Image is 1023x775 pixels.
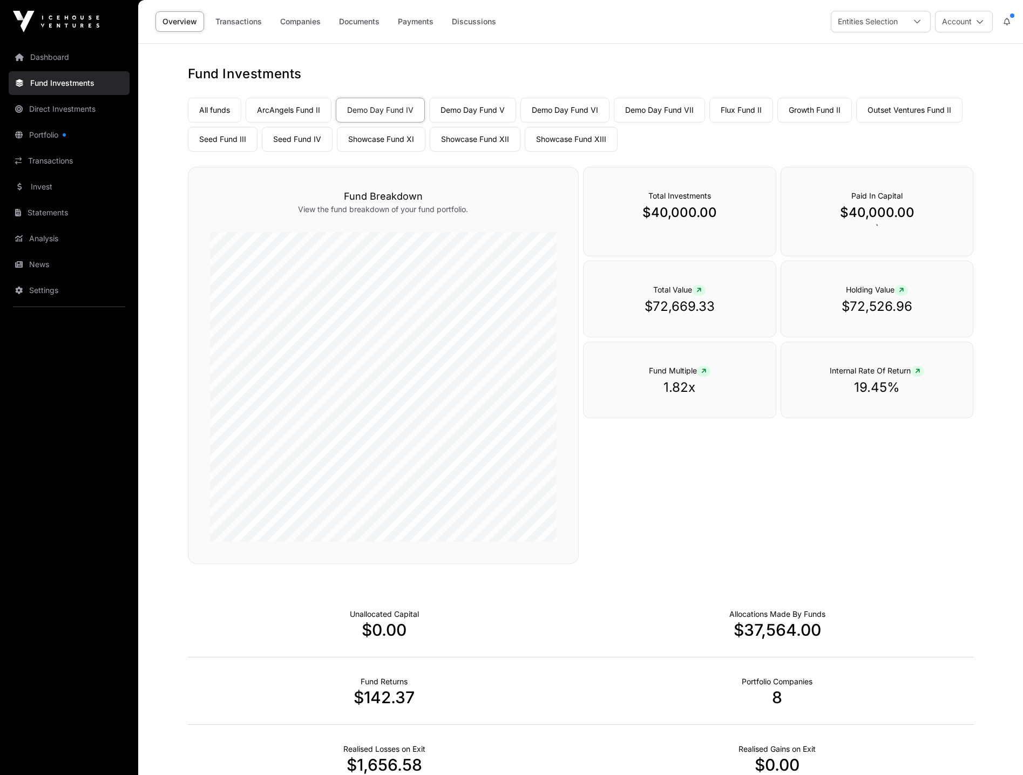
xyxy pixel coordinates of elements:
[803,204,952,221] p: $40,000.00
[851,191,903,200] span: Paid In Capital
[605,298,754,315] p: $72,669.33
[337,127,425,152] a: Showcase Fund XI
[803,298,952,315] p: $72,526.96
[350,609,419,620] p: Cash not yet allocated
[445,11,503,32] a: Discussions
[188,65,974,83] h1: Fund Investments
[781,167,974,256] div: `
[9,175,130,199] a: Invest
[935,11,993,32] button: Account
[729,609,825,620] p: Capital Deployed Into Companies
[332,11,387,32] a: Documents
[188,98,241,123] a: All funds
[9,71,130,95] a: Fund Investments
[9,201,130,225] a: Statements
[262,127,333,152] a: Seed Fund IV
[210,204,557,215] p: View the fund breakdown of your fund portfolio.
[343,744,425,754] p: Net Realised on Negative Exits
[614,98,705,123] a: Demo Day Fund VII
[9,227,130,250] a: Analysis
[520,98,609,123] a: Demo Day Fund VI
[9,149,130,173] a: Transactions
[188,688,581,707] p: $142.37
[969,723,1023,775] iframe: Chat Widget
[846,285,908,294] span: Holding Value
[653,285,706,294] span: Total Value
[273,11,328,32] a: Companies
[361,676,408,687] p: Realised Returns from Funds
[391,11,441,32] a: Payments
[605,379,754,396] p: 1.82x
[742,676,812,687] p: Number of Companies Deployed Into
[336,98,425,123] a: Demo Day Fund IV
[246,98,331,123] a: ArcAngels Fund II
[831,11,904,32] div: Entities Selection
[188,620,581,640] p: $0.00
[9,123,130,147] a: Portfolio
[9,278,130,302] a: Settings
[13,11,99,32] img: Icehouse Ventures Logo
[208,11,269,32] a: Transactions
[856,98,963,123] a: Outset Ventures Fund II
[581,755,974,774] p: $0.00
[581,688,974,707] p: 8
[429,98,516,123] a: Demo Day Fund V
[605,204,754,221] p: $40,000.00
[830,366,924,375] span: Internal Rate Of Return
[188,755,581,774] p: $1,656.58
[9,45,130,69] a: Dashboard
[9,253,130,276] a: News
[525,127,618,152] a: Showcase Fund XIII
[188,127,258,152] a: Seed Fund III
[210,189,557,204] h3: Fund Breakdown
[155,11,204,32] a: Overview
[9,97,130,121] a: Direct Investments
[739,744,816,754] p: Net Realised on Positive Exits
[777,98,852,123] a: Growth Fund II
[581,620,974,640] p: $37,564.00
[648,191,711,200] span: Total Investments
[803,379,952,396] p: 19.45%
[430,127,520,152] a: Showcase Fund XII
[709,98,773,123] a: Flux Fund II
[649,366,710,375] span: Fund Multiple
